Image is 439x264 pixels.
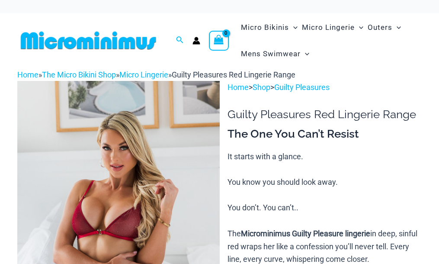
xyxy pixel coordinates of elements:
[176,35,184,46] a: Search icon link
[237,13,422,68] nav: Site Navigation
[355,16,363,39] span: Menu Toggle
[172,70,295,79] span: Guilty Pleasures Red Lingerie Range
[274,83,330,92] a: Guilty Pleasures
[228,108,422,121] h1: Guilty Pleasures Red Lingerie Range
[209,31,229,51] a: View Shopping Cart, empty
[228,81,422,94] p: > >
[42,70,116,79] a: The Micro Bikini Shop
[368,16,392,39] span: Outers
[241,229,370,238] b: Microminimus Guilty Pleasure lingerie
[228,127,422,142] h3: The One You Can’t Resist
[241,16,289,39] span: Micro Bikinis
[253,83,270,92] a: Shop
[302,16,355,39] span: Micro Lingerie
[239,41,311,67] a: Mens SwimwearMenu ToggleMenu Toggle
[228,83,249,92] a: Home
[241,43,301,65] span: Mens Swimwear
[17,70,295,79] span: » » »
[239,14,300,41] a: Micro BikinisMenu ToggleMenu Toggle
[365,14,403,41] a: OutersMenu ToggleMenu Toggle
[301,43,309,65] span: Menu Toggle
[392,16,401,39] span: Menu Toggle
[17,31,160,50] img: MM SHOP LOGO FLAT
[17,70,38,79] a: Home
[192,37,200,45] a: Account icon link
[289,16,298,39] span: Menu Toggle
[300,14,365,41] a: Micro LingerieMenu ToggleMenu Toggle
[119,70,168,79] a: Micro Lingerie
